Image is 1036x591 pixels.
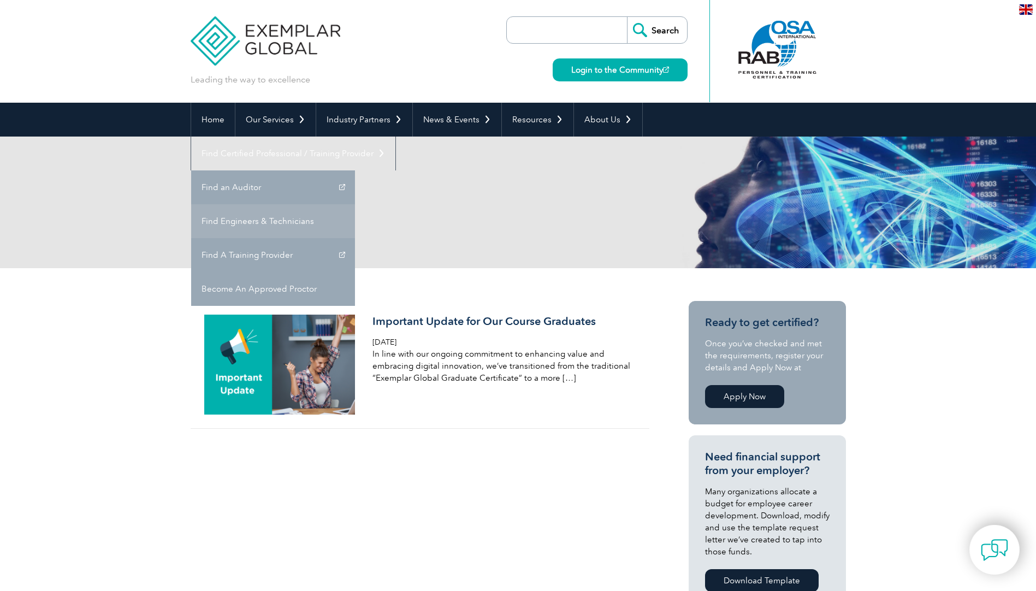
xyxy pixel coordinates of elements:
[191,180,610,202] h1: Search
[235,103,316,137] a: Our Services
[191,212,518,224] p: Results for: certificate verification
[705,450,830,477] h3: Need financial support from your employer?
[413,103,501,137] a: News & Events
[191,137,395,170] a: Find Certified Professional / Training Provider
[1019,4,1033,15] img: en
[191,74,310,86] p: Leading the way to excellence
[204,315,356,415] img: course-graduate-300x199.png
[574,103,642,137] a: About Us
[705,338,830,374] p: Once you’ve checked and met the requirements, register your details and Apply Now at
[191,238,355,272] a: Find A Training Provider
[705,486,830,558] p: Many organizations allocate a budget for employee career development. Download, modify and use th...
[191,301,649,429] a: Important Update for Our Course Graduates [DATE] In line with our ongoing commitment to enhancing...
[705,316,830,329] h3: Ready to get certified?
[191,170,355,204] a: Find an Auditor
[372,348,631,384] p: In line with our ongoing commitment to enhancing value and embracing digital innovation, we’ve tr...
[191,103,235,137] a: Home
[372,315,631,328] h3: Important Update for Our Course Graduates
[981,536,1008,564] img: contact-chat.png
[627,17,687,43] input: Search
[663,67,669,73] img: open_square.png
[705,385,784,408] a: Apply Now
[553,58,688,81] a: Login to the Community
[372,338,396,347] span: [DATE]
[191,204,355,238] a: Find Engineers & Technicians
[502,103,573,137] a: Resources
[316,103,412,137] a: Industry Partners
[191,272,355,306] a: Become An Approved Proctor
